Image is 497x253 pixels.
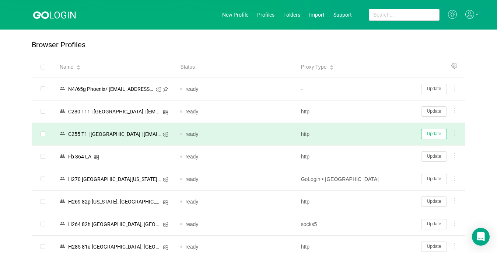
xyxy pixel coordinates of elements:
[330,64,334,66] i: icon: caret-up
[295,191,416,213] td: http
[472,228,490,246] div: Open Intercom Messenger
[329,64,334,69] div: Sort
[222,12,248,18] a: New Profile
[156,87,161,92] i: icon: windows
[77,64,81,66] i: icon: caret-up
[301,63,327,71] span: Proxy Type
[185,131,198,137] span: ready
[60,63,73,71] span: Name
[180,63,195,71] span: Status
[185,86,198,92] span: ready
[421,106,447,117] button: Update
[295,123,416,146] td: http
[163,132,168,137] i: icon: windows
[66,174,163,184] div: Н270 [GEOGRAPHIC_DATA][US_STATE]/ [EMAIL_ADDRESS][DOMAIN_NAME]
[66,129,163,139] div: C255 T1 | [GEOGRAPHIC_DATA] | [EMAIL_ADDRESS][DOMAIN_NAME]
[283,12,300,18] a: Folders
[94,154,99,160] i: icon: windows
[185,176,198,182] span: ready
[66,84,156,94] div: N4/65g Phoenix/ [EMAIL_ADDRESS][DOMAIN_NAME]
[163,177,168,182] i: icon: windows
[257,12,274,18] a: Profiles
[295,146,416,168] td: http
[163,109,168,115] i: icon: windows
[76,64,81,69] div: Sort
[333,12,352,18] a: Support
[66,242,163,252] div: Н285 81u [GEOGRAPHIC_DATA], [GEOGRAPHIC_DATA]/ [EMAIL_ADDRESS][DOMAIN_NAME]
[295,100,416,123] td: http
[309,12,325,18] a: Import
[163,86,168,92] i: icon: pushpin
[185,221,198,227] span: ready
[66,219,163,229] div: Н264 82h [GEOGRAPHIC_DATA], [GEOGRAPHIC_DATA]/ [EMAIL_ADDRESS][DOMAIN_NAME]
[163,245,168,250] i: icon: windows
[163,199,168,205] i: icon: windows
[421,84,447,94] button: Update
[66,197,163,206] div: Н269 82p [US_STATE], [GEOGRAPHIC_DATA]/ [EMAIL_ADDRESS][DOMAIN_NAME]
[66,107,163,116] div: C280 T11 | [GEOGRAPHIC_DATA] | [EMAIL_ADDRESS][DOMAIN_NAME]
[369,9,440,21] input: Search...
[421,242,447,252] button: Update
[185,154,198,160] span: ready
[185,244,198,250] span: ready
[185,199,198,205] span: ready
[66,152,94,161] div: Fb 364 LA
[185,109,198,114] span: ready
[421,151,447,162] button: Update
[32,41,85,49] p: Browser Profiles
[295,78,416,100] td: -
[295,213,416,236] td: socks5
[421,129,447,139] button: Update
[295,168,416,191] td: GoLogin • [GEOGRAPHIC_DATA]
[421,174,447,184] button: Update
[421,219,447,229] button: Update
[163,222,168,228] i: icon: windows
[330,67,334,69] i: icon: caret-down
[77,67,81,69] i: icon: caret-down
[421,196,447,207] button: Update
